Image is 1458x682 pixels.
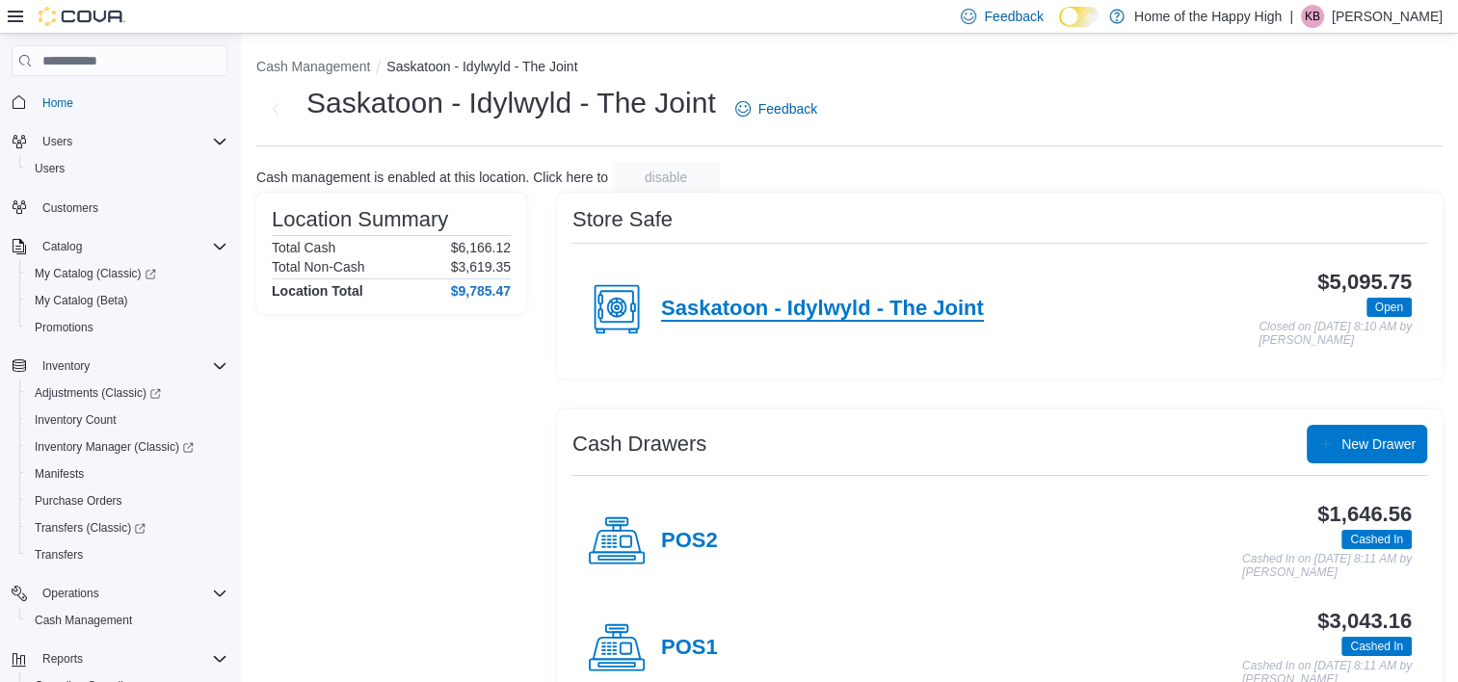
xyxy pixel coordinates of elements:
[35,520,146,536] span: Transfers (Classic)
[35,493,122,509] span: Purchase Orders
[1301,5,1324,28] div: Karlen Boucher
[42,95,73,111] span: Home
[1375,299,1403,316] span: Open
[451,283,511,299] h4: $9,785.47
[1366,298,1412,317] span: Open
[27,543,91,566] a: Transfers
[19,380,235,407] a: Adjustments (Classic)
[451,259,511,275] p: $3,619.35
[35,196,227,220] span: Customers
[27,157,72,180] a: Users
[35,647,91,670] button: Reports
[27,289,136,312] a: My Catalog (Beta)
[27,408,124,432] a: Inventory Count
[27,489,227,512] span: Purchase Orders
[42,200,98,216] span: Customers
[35,266,156,281] span: My Catalog (Classic)
[4,194,235,222] button: Customers
[35,466,84,482] span: Manifests
[758,99,817,118] span: Feedback
[1341,530,1412,549] span: Cashed In
[661,297,984,322] h4: Saskatoon - Idylwyld - The Joint
[661,529,718,554] h4: POS2
[35,130,227,153] span: Users
[1332,5,1443,28] p: [PERSON_NAME]
[35,547,83,563] span: Transfers
[1341,637,1412,656] span: Cashed In
[1134,5,1282,28] p: Home of the Happy High
[256,59,370,74] button: Cash Management
[27,609,227,632] span: Cash Management
[19,155,235,182] button: Users
[256,57,1443,80] nav: An example of EuiBreadcrumbs
[728,90,825,128] a: Feedback
[1242,553,1412,579] p: Cashed In on [DATE] 8:11 AM by [PERSON_NAME]
[42,586,99,601] span: Operations
[39,7,125,26] img: Cova
[35,582,107,605] button: Operations
[35,235,90,258] button: Catalog
[27,262,227,285] span: My Catalog (Classic)
[42,358,90,374] span: Inventory
[661,636,718,661] h4: POS1
[645,168,687,187] span: disable
[27,157,227,180] span: Users
[35,582,227,605] span: Operations
[19,260,235,287] a: My Catalog (Classic)
[35,92,81,115] a: Home
[35,197,106,220] a: Customers
[1307,425,1427,463] button: New Drawer
[27,289,227,312] span: My Catalog (Beta)
[27,316,227,339] span: Promotions
[42,651,83,667] span: Reports
[1289,5,1293,28] p: |
[27,408,227,432] span: Inventory Count
[27,543,227,566] span: Transfers
[27,262,164,285] a: My Catalog (Classic)
[272,240,335,255] h6: Total Cash
[19,433,235,460] a: Inventory Manager (Classic)
[4,353,235,380] button: Inventory
[35,320,93,335] span: Promotions
[27,435,201,459] a: Inventory Manager (Classic)
[306,84,716,122] h1: Saskatoon - Idylwyld - The Joint
[27,381,227,405] span: Adjustments (Classic)
[35,130,80,153] button: Users
[984,7,1043,26] span: Feedback
[272,283,363,299] h4: Location Total
[1350,531,1403,548] span: Cashed In
[272,208,448,231] h3: Location Summary
[35,354,227,378] span: Inventory
[27,381,169,405] a: Adjustments (Classic)
[35,439,194,455] span: Inventory Manager (Classic)
[1317,503,1412,526] h3: $1,646.56
[4,88,235,116] button: Home
[35,161,65,176] span: Users
[272,259,365,275] h6: Total Non-Cash
[1341,434,1416,454] span: New Drawer
[572,208,673,231] h3: Store Safe
[19,541,235,568] button: Transfers
[35,412,117,428] span: Inventory Count
[572,433,706,456] h3: Cash Drawers
[42,239,82,254] span: Catalog
[27,609,140,632] a: Cash Management
[19,514,235,541] a: Transfers (Classic)
[1305,5,1320,28] span: KB
[4,233,235,260] button: Catalog
[27,316,101,339] a: Promotions
[19,287,235,314] button: My Catalog (Beta)
[27,516,153,539] a: Transfers (Classic)
[1317,271,1412,294] h3: $5,095.75
[27,462,92,485] a: Manifests
[27,489,130,512] a: Purchase Orders
[35,354,97,378] button: Inventory
[1350,638,1403,655] span: Cashed In
[35,647,227,670] span: Reports
[256,90,295,128] button: Next
[27,462,227,485] span: Manifests
[35,385,161,401] span: Adjustments (Classic)
[35,235,227,258] span: Catalog
[1059,27,1060,28] span: Dark Mode
[1317,610,1412,633] h3: $3,043.16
